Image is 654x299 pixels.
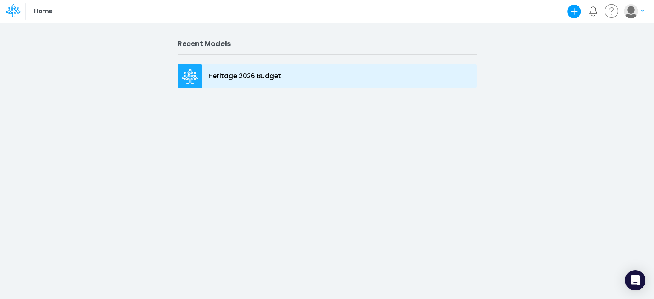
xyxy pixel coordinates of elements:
p: Heritage 2026 Budget [209,71,281,81]
a: Notifications [588,6,598,16]
div: Open Intercom Messenger [625,270,645,290]
a: Heritage 2026 Budget [178,62,477,91]
p: Home [34,7,52,16]
h2: Recent Models [178,40,477,48]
